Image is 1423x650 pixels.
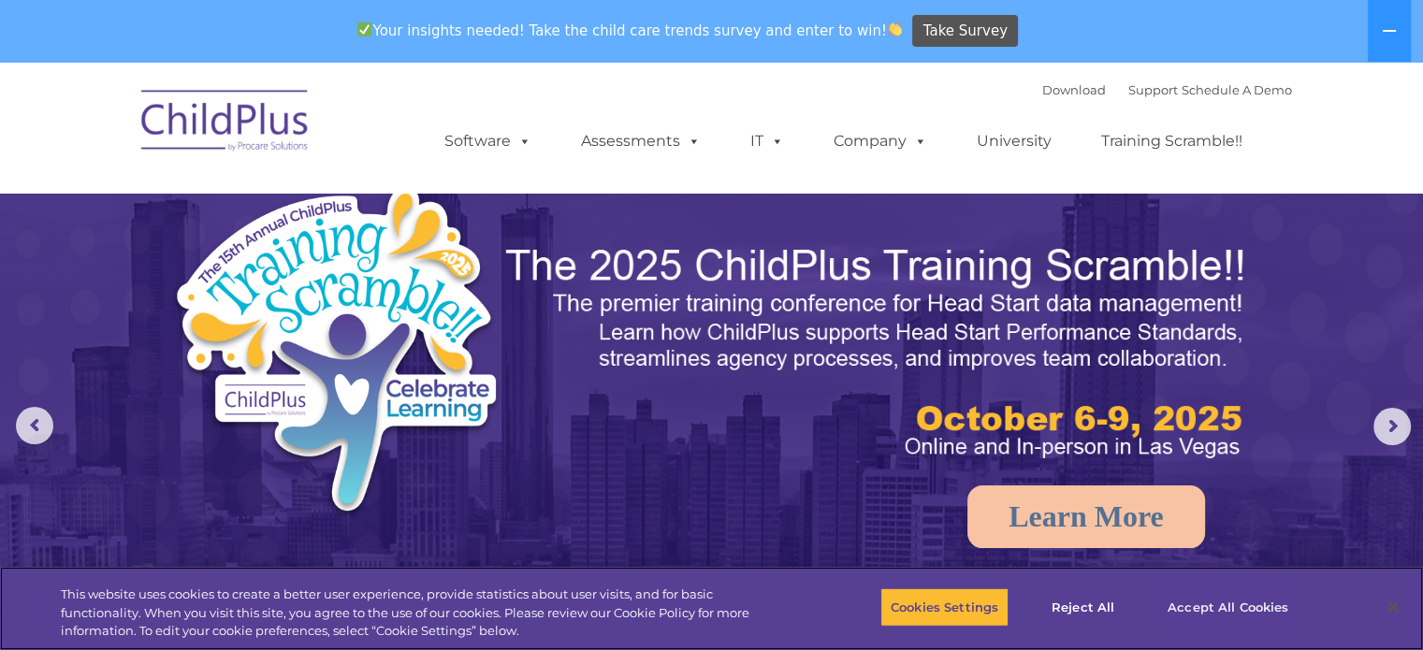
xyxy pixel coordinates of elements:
span: Your insights needed! Take the child care trends survey and enter to win! [350,12,910,49]
a: IT [732,123,803,160]
button: Accept All Cookies [1157,587,1299,627]
span: Last name [260,123,317,137]
img: ✅ [357,22,371,36]
a: Software [426,123,550,160]
a: University [958,123,1070,160]
font: | [1042,82,1292,97]
button: Close [1372,586,1414,628]
button: Reject All [1024,587,1141,627]
a: Assessments [562,123,719,160]
a: Download [1042,82,1106,97]
div: This website uses cookies to create a better user experience, provide statistics about user visit... [61,585,783,641]
img: 👏 [888,22,902,36]
a: Training Scramble!! [1082,123,1261,160]
a: Support [1128,82,1178,97]
a: Schedule A Demo [1182,82,1292,97]
span: Take Survey [923,15,1008,48]
a: Take Survey [912,15,1018,48]
button: Cookies Settings [880,587,1009,627]
a: Learn More [967,485,1205,548]
img: ChildPlus by Procare Solutions [132,77,319,170]
a: Company [815,123,946,160]
span: Phone number [260,200,340,214]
